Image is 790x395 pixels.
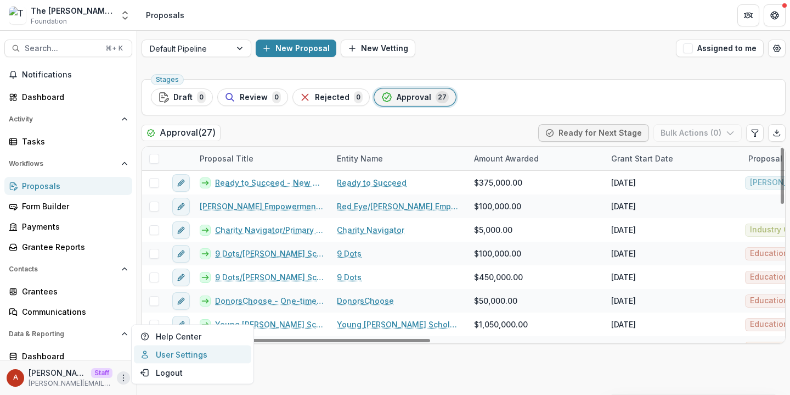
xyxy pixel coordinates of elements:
button: More [117,371,130,385]
div: [DATE] [611,177,636,188]
button: edit [172,198,190,215]
div: Grantees [22,286,123,297]
span: $350,000.00 [474,342,522,354]
span: 0 [197,91,206,103]
span: $50,000.00 [474,295,517,307]
span: $5,000.00 [474,224,512,236]
button: Open entity switcher [117,4,133,26]
div: [DATE] [611,201,636,212]
div: Payments [22,221,123,232]
div: Communications [22,306,123,318]
button: New Vetting [341,40,415,57]
nav: breadcrumb [142,7,189,23]
button: Open table manager [768,40,786,57]
div: The [PERSON_NAME] Family Foundation [31,5,113,16]
button: edit [172,316,190,333]
a: Payments [4,218,132,236]
a: 9 Dots [337,271,362,283]
div: Entity Name [330,153,390,164]
div: Grantee Reports [22,241,123,253]
div: Grant Start Date [605,153,680,164]
a: DonorsChoose [337,295,394,307]
div: [DATE] [611,248,636,259]
span: Contacts [9,265,117,273]
p: [PERSON_NAME] [29,367,87,379]
span: $100,000.00 [474,248,521,259]
a: Dashboard [4,88,132,106]
button: Notifications [4,66,132,84]
button: Search... [4,40,132,57]
div: ⌘ + K [103,42,125,54]
span: Notifications [22,70,128,80]
button: Export table data [768,124,786,142]
a: Grantees [4,282,132,301]
div: Dashboard [22,351,123,362]
span: Data & Reporting [9,330,117,338]
a: Young [PERSON_NAME] Scholars - New grant - (3 year) (MY) [215,319,324,330]
a: 9 Dots [337,248,362,259]
button: edit [172,269,190,286]
div: Entity Name [330,147,467,170]
a: 9 Dots/[PERSON_NAME] School Initiative with LAUSD Ed Transformation Office - One-time gift [215,248,324,259]
div: [DATE] [611,295,636,307]
a: Charity Navigator/Primary philanthropic research website - Annual [215,224,324,236]
button: Open Data & Reporting [4,325,132,343]
div: Grant Start Date [605,147,742,170]
button: Review0 [217,88,288,106]
button: Partners [737,4,759,26]
span: Search... [25,44,99,53]
a: Grantee Reports [4,238,132,256]
a: DonorsChoose - One-time gift to 2025 Summit Panel Teachers [215,295,324,307]
button: edit [172,174,190,192]
button: Approval27 [374,88,456,106]
span: Workflows [9,160,117,168]
div: Amount Awarded [467,147,605,170]
a: Ready to Succeed - New grant - (3 year) (MY) [215,177,324,188]
a: Charity Navigator [337,224,404,236]
p: Staff [91,368,112,378]
span: Review [240,93,268,102]
div: Amount Awarded [467,153,545,164]
div: Form Builder [22,201,123,212]
a: 9 Dots/[PERSON_NAME] School Initiative (STEM) - 2 of 2 [215,271,324,283]
h2: Approval ( 27 ) [142,125,221,141]
a: Proposals [4,177,132,195]
button: edit [172,245,190,263]
div: Proposals [22,180,123,192]
div: Anna [13,374,18,381]
a: Red Eye/[PERSON_NAME] Empowerment Center [337,201,461,212]
span: $450,000.00 [474,271,523,283]
a: Dashboard [4,347,132,365]
div: [DATE] [611,271,636,283]
div: Proposal Title [193,147,330,170]
span: Stages [156,76,179,84]
div: [DATE] [611,342,636,354]
div: Tasks [22,136,123,147]
button: Draft0 [151,88,213,106]
span: $1,050,000.00 [474,319,528,330]
span: Foundation [31,16,67,26]
button: Rejected0 [292,88,370,106]
span: Draft [173,93,193,102]
button: New Proposal [256,40,336,57]
div: Dashboard [22,91,123,103]
div: [DATE] [611,224,636,236]
button: Assigned to me [676,40,764,57]
button: Edit table settings [746,124,764,142]
button: Ready for Next Stage [538,124,649,142]
div: Proposal Title [193,153,260,164]
span: 0 [354,91,363,103]
a: Communications [4,303,132,321]
button: Open Activity [4,110,132,128]
span: Rejected [315,93,349,102]
a: Tasks [4,132,132,151]
button: edit [172,292,190,310]
img: The Chuck Lorre Family Foundation [9,7,26,24]
div: Proposals [146,9,184,21]
a: Young [PERSON_NAME] Scholars [337,319,461,330]
button: Open Contacts [4,260,132,278]
span: $375,000.00 [474,177,522,188]
p: [PERSON_NAME][EMAIL_ADDRESS][DOMAIN_NAME] [29,379,112,388]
